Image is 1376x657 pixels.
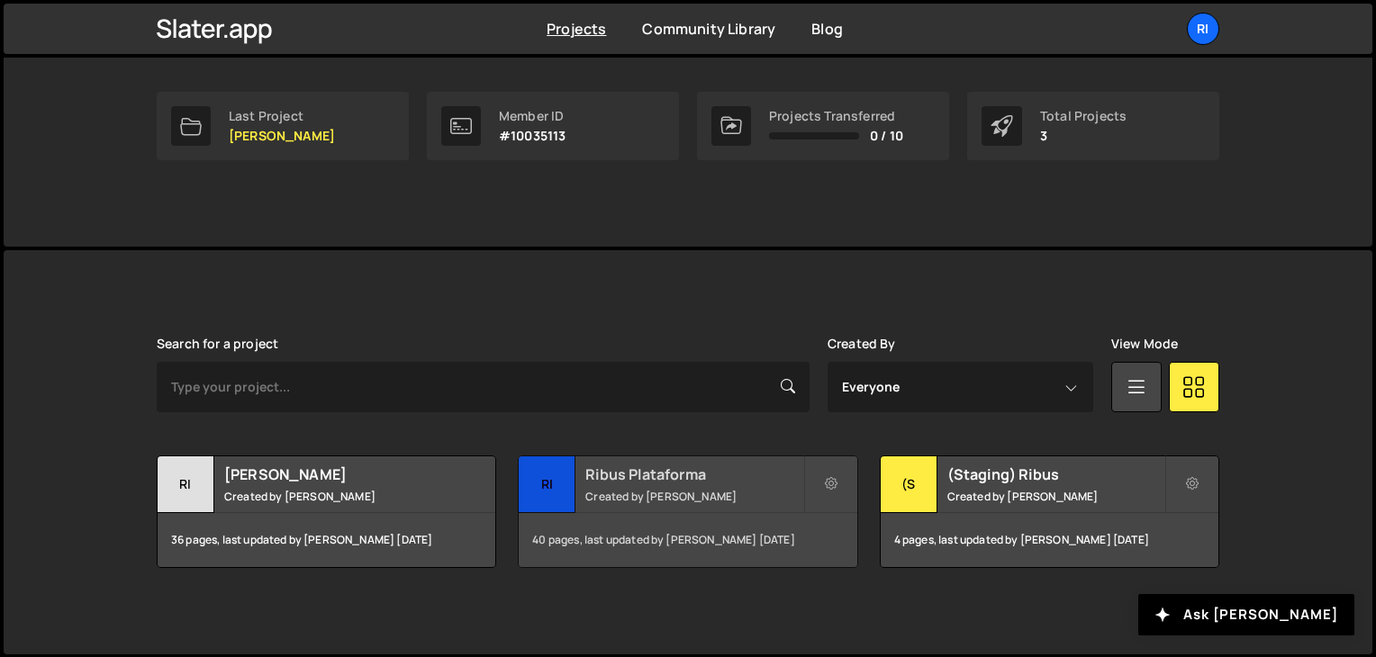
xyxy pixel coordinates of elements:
div: Last Project [229,109,335,123]
div: Member ID [499,109,566,123]
a: Ri [PERSON_NAME] Created by [PERSON_NAME] 36 pages, last updated by [PERSON_NAME] [DATE] [157,455,496,568]
p: 3 [1040,129,1127,143]
a: Ri [1187,13,1219,45]
h2: Ribus Plataforma [585,464,802,484]
div: Ri [519,456,575,513]
small: Created by [PERSON_NAME] [585,489,802,504]
span: 0 / 10 [870,129,903,143]
div: Ri [158,456,214,513]
div: (S [881,456,937,513]
small: Created by [PERSON_NAME] [224,489,441,504]
label: View Mode [1111,337,1178,351]
h2: [PERSON_NAME] [224,464,441,484]
div: 4 pages, last updated by [PERSON_NAME] [DATE] [881,513,1218,567]
a: (S (Staging) Ribus Created by [PERSON_NAME] 4 pages, last updated by [PERSON_NAME] [DATE] [880,455,1219,568]
div: 36 pages, last updated by [PERSON_NAME] [DATE] [158,513,495,567]
a: Projects [547,19,606,39]
a: Community Library [642,19,775,39]
div: 40 pages, last updated by [PERSON_NAME] [DATE] [519,513,856,567]
div: Total Projects [1040,109,1127,123]
a: Last Project [PERSON_NAME] [157,92,409,160]
label: Created By [828,337,896,351]
small: Created by [PERSON_NAME] [947,489,1164,504]
a: Ri Ribus Plataforma Created by [PERSON_NAME] 40 pages, last updated by [PERSON_NAME] [DATE] [518,455,857,568]
button: Ask [PERSON_NAME] [1138,594,1354,635]
h2: (Staging) Ribus [947,464,1164,484]
input: Type your project... [157,362,810,412]
a: Blog [811,19,843,39]
label: Search for a project [157,337,278,351]
p: [PERSON_NAME] [229,129,335,143]
p: #10035113 [499,129,566,143]
div: Projects Transferred [769,109,903,123]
